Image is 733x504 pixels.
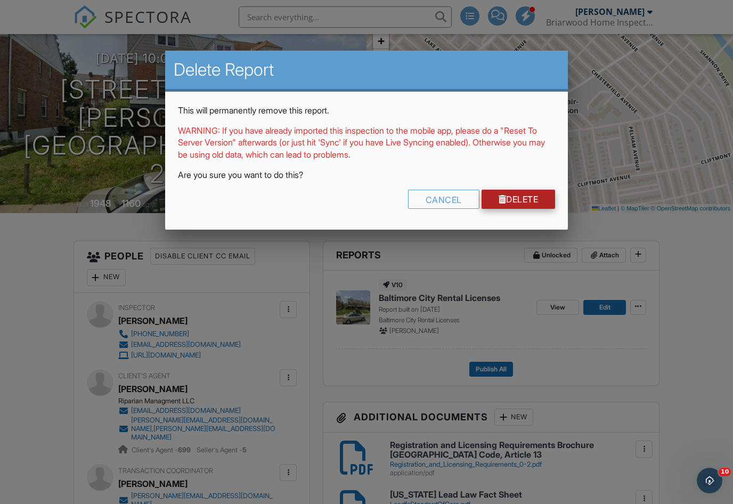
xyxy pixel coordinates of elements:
p: Are you sure you want to do this? [178,169,556,181]
p: WARNING: If you have already imported this inspection to the mobile app, please do a "Reset To Se... [178,125,556,160]
h2: Delete Report [174,59,560,80]
span: 10 [719,468,731,476]
p: This will permanently remove this report. [178,104,556,116]
div: Cancel [408,190,479,209]
iframe: Intercom live chat [697,468,722,493]
a: Delete [482,190,556,209]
